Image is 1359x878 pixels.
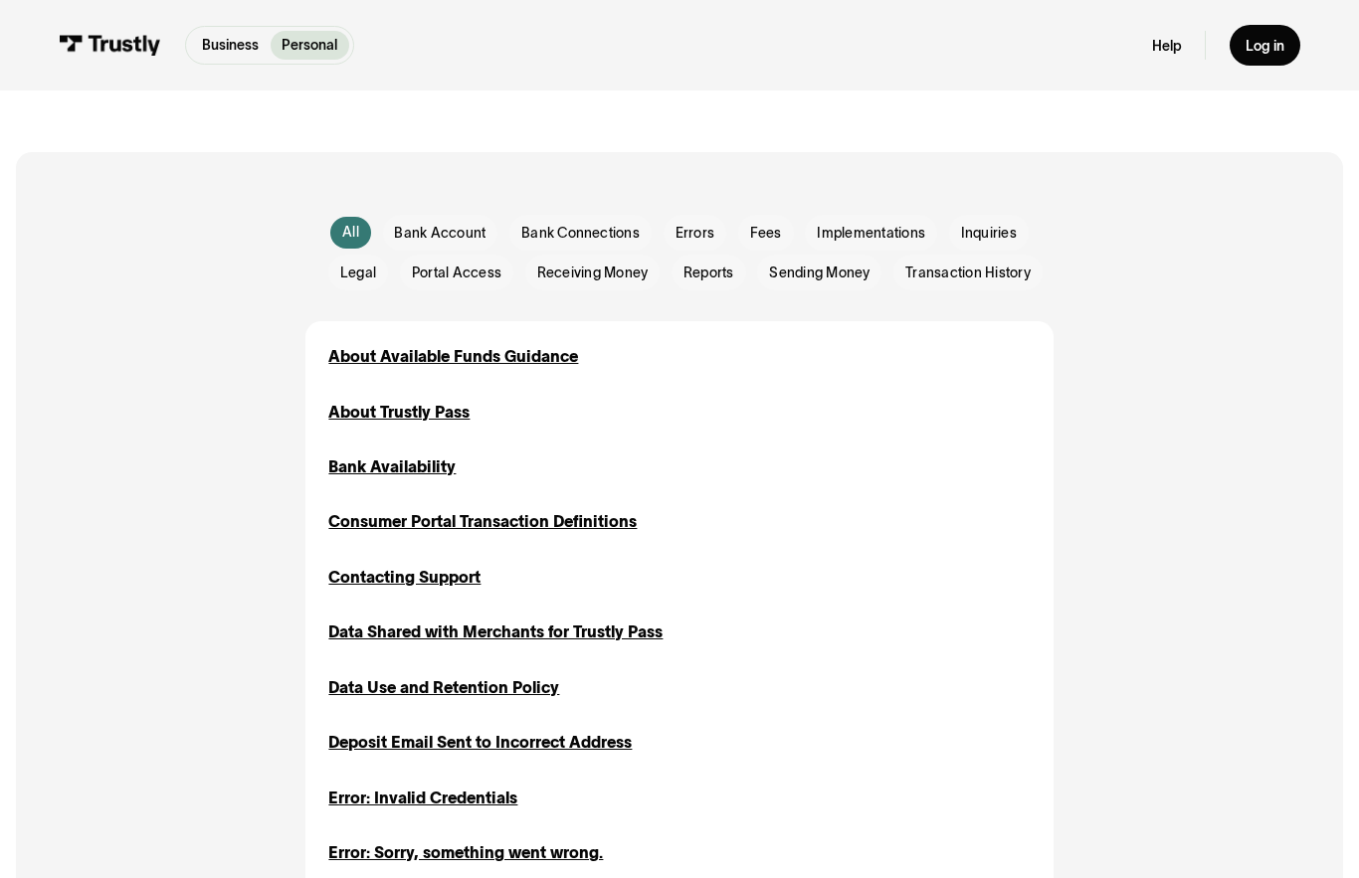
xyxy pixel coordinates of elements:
[1152,37,1182,55] a: Help
[328,511,637,535] a: Consumer Portal Transaction Definitions
[328,621,663,645] a: Data Shared with Merchants for Trustly Pass
[750,225,782,245] span: Fees
[59,35,161,57] img: Trustly Logo
[328,788,517,811] a: Error: Invalid Credentials
[342,224,359,244] div: All
[1230,25,1300,67] a: Log in
[328,842,603,866] a: Error: Sorry, something went wrong.
[521,225,640,245] span: Bank Connections
[328,677,559,701] a: Data Use and Retention Policy
[676,225,715,245] span: Errors
[190,31,271,60] a: Business
[905,264,1031,284] span: Transaction History
[1246,37,1284,55] div: Log in
[769,264,870,284] span: Sending Money
[328,402,470,426] a: About Trustly Pass
[412,264,501,284] span: Portal Access
[328,732,632,756] a: Deposit Email Sent to Incorrect Address
[537,264,649,284] span: Receiving Money
[202,35,259,56] p: Business
[328,567,481,591] a: Contacting Support
[282,35,337,56] p: Personal
[328,346,578,370] a: About Available Funds Guidance
[961,225,1017,245] span: Inquiries
[305,216,1055,290] form: Email Form
[683,264,734,284] span: Reports
[328,456,456,480] a: Bank Availability
[340,264,376,284] span: Legal
[817,225,925,245] span: Implementations
[330,218,371,250] a: All
[271,31,350,60] a: Personal
[394,225,485,245] span: Bank Account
